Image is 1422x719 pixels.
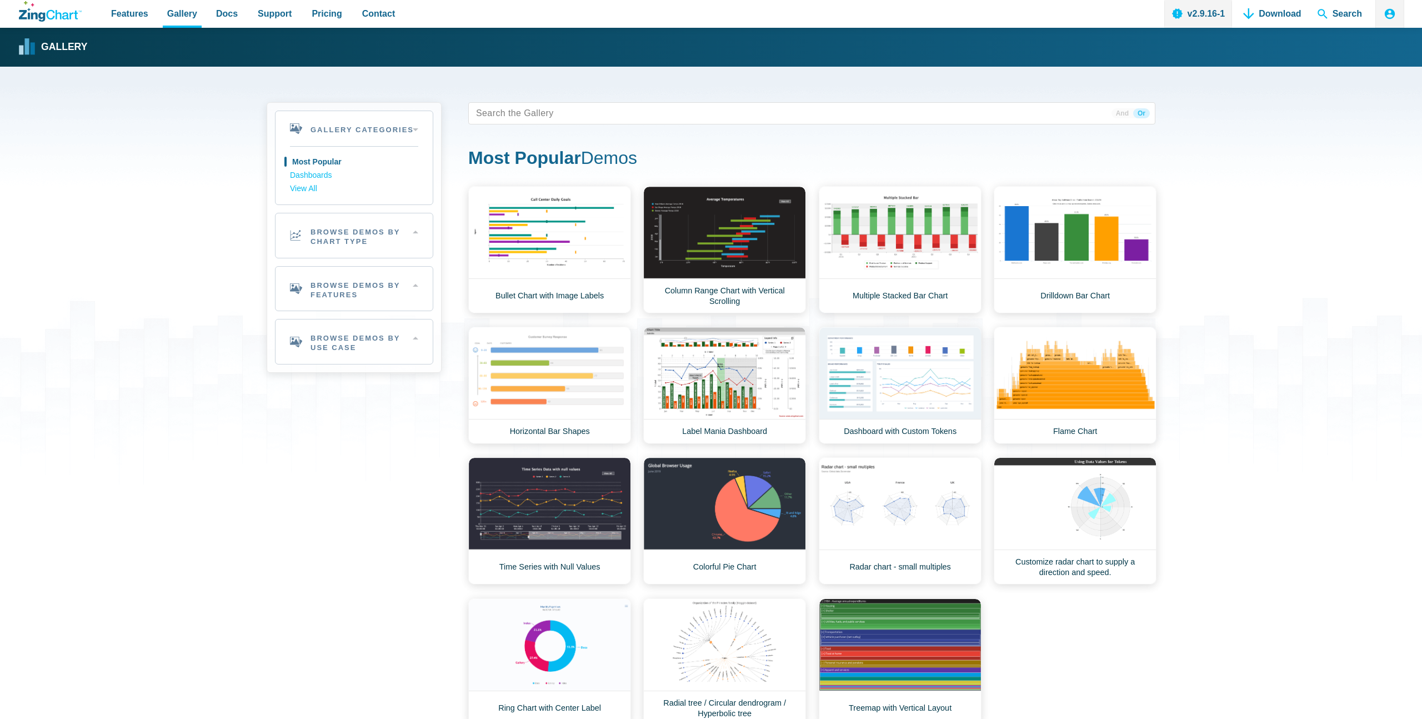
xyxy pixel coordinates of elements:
[994,327,1156,444] a: Flame Chart
[994,186,1156,313] a: Drilldown Bar Chart
[290,156,418,169] a: Most Popular
[276,319,433,364] h2: Browse Demos By Use Case
[19,39,87,56] a: Gallery
[276,213,433,258] h2: Browse Demos By Chart Type
[276,267,433,311] h2: Browse Demos By Features
[167,6,197,21] span: Gallery
[819,457,982,585] a: Radar chart - small multiples
[41,42,87,52] strong: Gallery
[643,457,806,585] a: Colorful Pie Chart
[276,111,433,146] h2: Gallery Categories
[468,457,631,585] a: Time Series with Null Values
[111,6,148,21] span: Features
[819,327,982,444] a: Dashboard with Custom Tokens
[819,186,982,313] a: Multiple Stacked Bar Chart
[290,182,418,196] a: View All
[643,327,806,444] a: Label Mania Dashboard
[1111,108,1133,118] span: And
[468,148,581,168] strong: Most Popular
[468,186,631,313] a: Bullet Chart with Image Labels
[19,1,82,22] a: ZingChart Logo. Click to return to the homepage
[362,6,395,21] span: Contact
[1133,108,1150,118] span: Or
[643,186,806,313] a: Column Range Chart with Vertical Scrolling
[258,6,292,21] span: Support
[290,169,418,182] a: Dashboards
[994,457,1156,585] a: Customize radar chart to supply a direction and speed.
[468,327,631,444] a: Horizontal Bar Shapes
[468,147,1155,172] h1: Demos
[216,6,238,21] span: Docs
[312,6,342,21] span: Pricing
